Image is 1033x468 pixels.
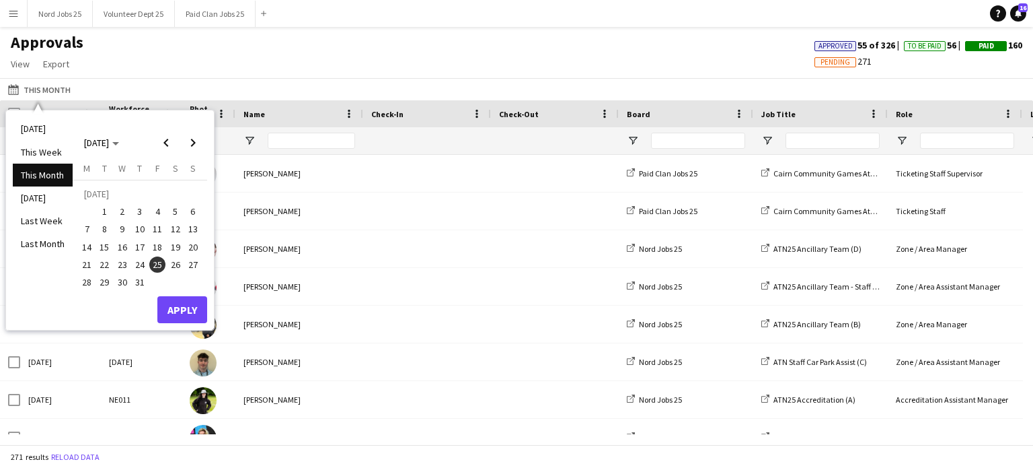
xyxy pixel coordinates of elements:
button: Open Filter Menu [761,135,773,147]
a: Cairn Community Games Athlone [761,206,890,216]
a: Nord Jobs 25 [627,281,682,292]
span: Job Title [761,109,796,119]
input: Name Filter Input [268,133,355,149]
button: 05-07-2025 [166,203,184,220]
button: 23-07-2025 [114,256,131,273]
button: 24-07-2025 [131,256,149,273]
span: 55 of 326 [814,39,904,51]
a: Nord Jobs 25 [627,319,682,329]
img: Conor Lawell [190,349,217,376]
input: Role Filter Input [920,133,1014,149]
span: 28 [79,274,95,290]
a: ATN25 Ancillary Team - Staff Campsite Assist(C) [761,281,936,292]
a: ATN25 Accreditation (A) [761,395,855,405]
span: 1 [97,203,113,220]
span: F [155,162,160,174]
a: ATN Staff Car Park Assist (C) [761,357,867,367]
button: 13-07-2025 [184,220,202,238]
li: Last Week [13,209,73,232]
span: Nord Jobs 25 [639,319,682,329]
button: 16-07-2025 [114,238,131,256]
button: 08-07-2025 [95,220,113,238]
div: [DATE] [20,343,101,380]
button: 31-07-2025 [131,273,149,291]
span: ATN25 Ancillary Team (D) [773,244,862,254]
div: [DATE] [101,343,182,380]
span: Role [896,109,913,119]
span: 16 [1018,3,1028,12]
span: Paid [979,42,994,51]
button: 06-07-2025 [184,203,202,220]
a: 16 [1010,5,1026,22]
button: 30-07-2025 [114,273,131,291]
li: This Week [13,141,73,164]
div: Ticketing Staff Supervisor [888,155,1022,192]
button: 28-07-2025 [78,273,95,291]
button: 26-07-2025 [166,256,184,273]
button: Next month [180,129,206,156]
button: This Month [5,81,73,98]
span: 3 [132,203,148,220]
span: Nord Jobs 25 [639,244,682,254]
button: 19-07-2025 [166,238,184,256]
img: Aoife Maguire [190,425,217,452]
button: 20-07-2025 [184,238,202,256]
a: Nord Jobs 25 [627,244,682,254]
span: 30 [114,274,130,290]
span: 29 [97,274,113,290]
td: [DATE] [78,185,202,203]
div: [PERSON_NAME] [235,268,363,305]
span: Cairn Community Games Athlone [773,168,890,178]
button: Reload data [48,450,102,465]
button: 17-07-2025 [131,238,149,256]
span: 8 [97,222,113,238]
span: W [118,162,126,174]
button: 27-07-2025 [184,256,202,273]
span: 9 [114,222,130,238]
span: 21 [79,257,95,273]
a: ATN25 Accreditation (D) [761,432,856,442]
li: Last Month [13,232,73,255]
button: Previous month [153,129,180,156]
span: Board [627,109,650,119]
span: 16 [114,239,130,255]
span: Nord Jobs 25 [639,432,682,442]
span: 14 [79,239,95,255]
span: 18 [149,239,165,255]
span: Workforce ID [109,104,157,124]
span: 20 [185,239,201,255]
button: Apply [157,296,207,323]
span: [DATE] [84,137,109,149]
button: 18-07-2025 [149,238,166,256]
div: [DATE] [20,381,101,418]
span: View [11,58,30,70]
span: 22 [97,257,113,273]
div: NE011 [101,381,182,418]
span: 24 [132,257,148,273]
span: 19 [167,239,184,255]
button: 12-07-2025 [166,220,184,238]
span: Export [43,58,69,70]
span: To Be Paid [908,42,942,51]
span: Paid Clan Jobs 25 [639,206,697,216]
button: 15-07-2025 [95,238,113,256]
span: T [102,162,107,174]
a: Nord Jobs 25 [627,395,682,405]
span: 31 [132,274,148,290]
span: Name [243,109,265,119]
input: Board Filter Input [651,133,745,149]
a: Paid Clan Jobs 25 [627,206,697,216]
div: Zone / Area Manager [888,306,1022,343]
button: Paid Clan Jobs 25 [175,1,256,27]
span: 160 [965,39,1022,51]
button: 03-07-2025 [131,203,149,220]
div: [DATE] [20,419,101,456]
input: Job Title Filter Input [786,133,880,149]
span: Nord Jobs 25 [639,281,682,292]
span: Cairn Community Games Athlone [773,206,890,216]
span: Pending [820,58,850,67]
span: 27 [185,257,201,273]
span: T [137,162,142,174]
button: 10-07-2025 [131,220,149,238]
span: S [190,162,196,174]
